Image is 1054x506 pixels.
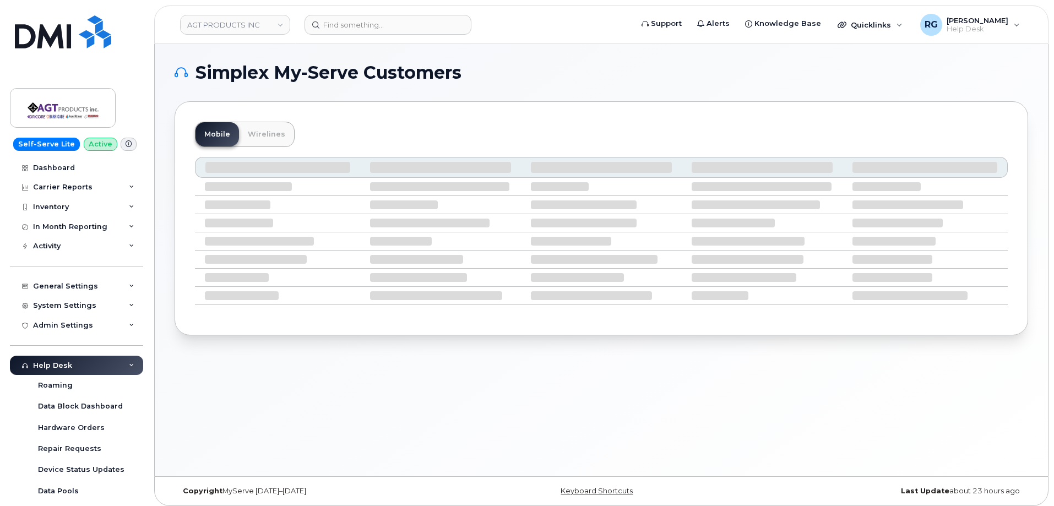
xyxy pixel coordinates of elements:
div: MyServe [DATE]–[DATE] [175,487,459,496]
a: Mobile [195,122,239,146]
strong: Last Update [901,487,949,495]
a: Wirelines [239,122,294,146]
div: about 23 hours ago [743,487,1028,496]
strong: Copyright [183,487,222,495]
a: Keyboard Shortcuts [561,487,633,495]
span: Simplex My-Serve Customers [195,64,461,81]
